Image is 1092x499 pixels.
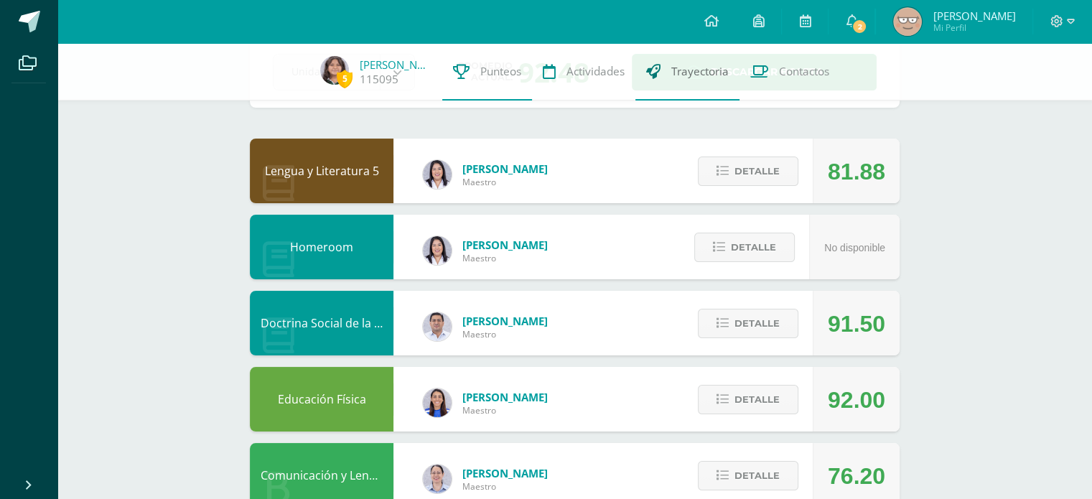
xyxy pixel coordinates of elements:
[671,64,729,79] span: Trayectoria
[824,242,885,253] span: No disponible
[828,368,885,432] div: 92.00
[828,139,885,204] div: 81.88
[250,291,393,355] div: Doctrina Social de la Iglesia
[698,385,798,414] button: Detalle
[462,162,548,176] span: [PERSON_NAME]
[893,7,922,36] img: 45a182ade8988a88df802d221fe80c70.png
[694,233,795,262] button: Detalle
[779,64,829,79] span: Contactos
[423,465,452,493] img: daba15fc5312cea3888e84612827f950.png
[423,236,452,265] img: fd1196377973db38ffd7ffd912a4bf7e.png
[462,252,548,264] span: Maestro
[739,43,840,101] a: Contactos
[462,466,548,480] span: [PERSON_NAME]
[462,176,548,188] span: Maestro
[462,328,548,340] span: Maestro
[734,386,780,413] span: Detalle
[828,292,885,356] div: 91.50
[566,64,625,79] span: Actividades
[423,388,452,417] img: 0eea5a6ff783132be5fd5ba128356f6f.png
[250,215,393,279] div: Homeroom
[360,57,431,72] a: [PERSON_NAME]
[462,480,548,493] span: Maestro
[442,43,532,101] a: Punteos
[698,309,798,338] button: Detalle
[462,390,548,404] span: [PERSON_NAME]
[532,43,635,101] a: Actividades
[320,56,349,85] img: 6385b9bb40646df699f92475890a24fe.png
[734,462,780,489] span: Detalle
[734,310,780,337] span: Detalle
[462,314,548,328] span: [PERSON_NAME]
[423,312,452,341] img: 15aaa72b904403ebb7ec886ca542c491.png
[462,404,548,416] span: Maestro
[635,43,739,101] a: Trayectoria
[250,367,393,432] div: Educación Física
[698,157,798,186] button: Detalle
[933,9,1015,23] span: [PERSON_NAME]
[734,158,780,185] span: Detalle
[462,238,548,252] span: [PERSON_NAME]
[250,139,393,203] div: Lengua y Literatura 5
[698,461,798,490] button: Detalle
[360,72,398,87] a: 115095
[480,64,521,79] span: Punteos
[423,160,452,189] img: fd1196377973db38ffd7ffd912a4bf7e.png
[337,70,353,88] span: 5
[933,22,1015,34] span: Mi Perfil
[851,19,867,34] span: 2
[731,234,776,261] span: Detalle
